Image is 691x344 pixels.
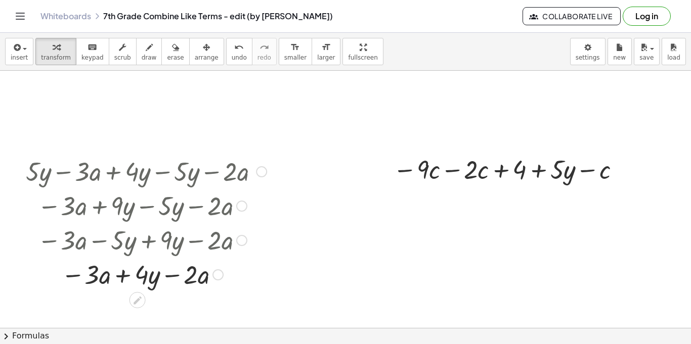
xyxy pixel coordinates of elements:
button: draw [136,38,162,65]
span: draw [142,54,157,61]
button: insert [5,38,33,65]
button: redoredo [252,38,277,65]
span: redo [257,54,271,61]
span: fullscreen [348,54,377,61]
button: load [662,38,686,65]
button: settings [570,38,606,65]
span: erase [167,54,184,61]
button: keyboardkeypad [76,38,109,65]
span: smaller [284,54,307,61]
button: fullscreen [342,38,383,65]
button: format_sizesmaller [279,38,312,65]
span: scrub [114,54,131,61]
span: transform [41,54,71,61]
span: undo [232,54,247,61]
a: Whiteboards [40,11,91,21]
button: erase [161,38,189,65]
button: scrub [109,38,137,65]
span: load [667,54,680,61]
button: Toggle navigation [12,8,28,24]
button: format_sizelarger [312,38,340,65]
span: settings [576,54,600,61]
i: keyboard [88,41,97,54]
i: redo [260,41,269,54]
i: format_size [321,41,331,54]
button: new [608,38,632,65]
button: Collaborate Live [523,7,621,25]
button: undoundo [226,38,252,65]
button: save [634,38,660,65]
div: Edit math [129,292,146,308]
span: new [613,54,626,61]
button: transform [35,38,76,65]
span: larger [317,54,335,61]
button: Log in [623,7,671,26]
button: arrange [189,38,224,65]
span: arrange [195,54,219,61]
span: save [639,54,654,61]
span: insert [11,54,28,61]
i: format_size [290,41,300,54]
span: Collaborate Live [531,12,612,21]
i: undo [234,41,244,54]
span: keypad [81,54,104,61]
